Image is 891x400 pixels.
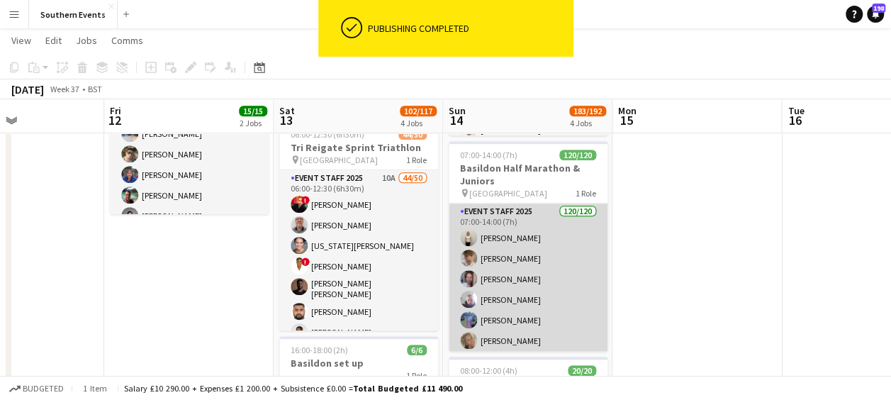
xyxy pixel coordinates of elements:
[111,34,143,47] span: Comms
[353,383,462,394] span: Total Budgeted £11 490.00
[400,118,436,128] div: 4 Jobs
[7,381,66,396] button: Budgeted
[449,104,466,117] span: Sun
[106,31,149,50] a: Comms
[11,34,31,47] span: View
[616,112,637,128] span: 15
[469,188,547,199] span: [GEOGRAPHIC_DATA]
[406,155,427,165] span: 1 Role
[70,31,103,50] a: Jobs
[40,31,67,50] a: Edit
[300,155,378,165] span: [GEOGRAPHIC_DATA]
[460,365,517,376] span: 08:00-12:00 (4h)
[618,104,637,117] span: Mon
[570,118,605,128] div: 4 Jobs
[88,84,102,94] div: BST
[569,106,606,116] span: 183/192
[398,129,427,140] span: 44/50
[301,196,310,204] span: !
[47,84,82,94] span: Week 37
[29,1,118,28] button: Southern Events
[301,257,310,266] span: !
[76,34,97,47] span: Jobs
[6,31,37,50] a: View
[406,370,427,381] span: 1 Role
[788,104,804,117] span: Tue
[279,104,295,117] span: Sat
[449,162,607,187] h3: Basildon Half Marathon & Juniors
[78,383,112,394] span: 1 item
[239,106,267,116] span: 15/15
[110,104,121,117] span: Fri
[447,112,466,128] span: 14
[400,106,437,116] span: 102/117
[23,384,64,394] span: Budgeted
[108,112,121,128] span: 12
[576,188,596,199] span: 1 Role
[45,34,62,47] span: Edit
[279,141,438,154] h3: Tri Reigate Sprint Triathlon
[291,345,348,355] span: 16:00-18:00 (2h)
[291,129,364,140] span: 06:00-12:30 (6h30m)
[568,365,596,376] span: 20/20
[559,150,596,160] span: 120/120
[407,345,427,355] span: 6/6
[124,383,462,394] div: Salary £10 290.00 + Expenses £1 200.00 + Subsistence £0.00 =
[872,4,885,13] span: 198
[867,6,884,23] a: 198
[279,121,438,330] app-job-card: 06:00-12:30 (6h30m)44/50Tri Reigate Sprint Triathlon [GEOGRAPHIC_DATA]1 RoleEvent Staff 202510A44...
[460,150,517,160] span: 07:00-14:00 (7h)
[11,82,44,96] div: [DATE]
[449,141,607,351] app-job-card: 07:00-14:00 (7h)120/120Basildon Half Marathon & Juniors [GEOGRAPHIC_DATA]1 RoleEvent Staff 202512...
[240,118,267,128] div: 2 Jobs
[368,22,568,35] div: Publishing completed
[110,54,269,230] app-card-role: Event Staff 20257/711:00-15:00 (4h)[PERSON_NAME][PERSON_NAME] [PERSON_NAME][PERSON_NAME][PERSON_N...
[785,112,804,128] span: 16
[277,112,295,128] span: 13
[279,357,438,370] h3: Basildon set up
